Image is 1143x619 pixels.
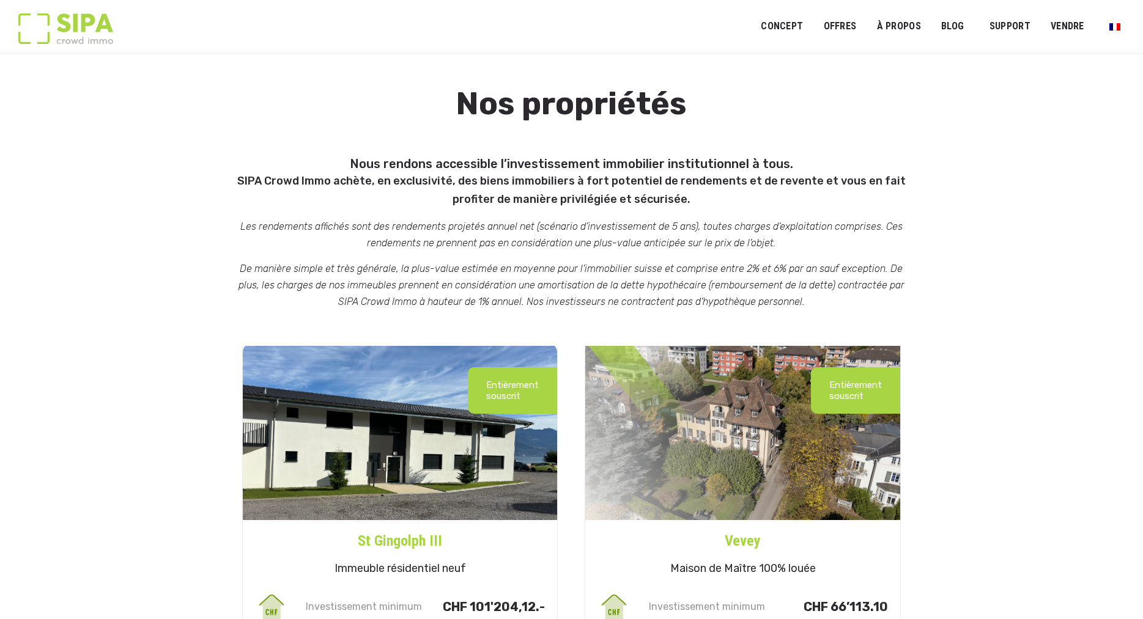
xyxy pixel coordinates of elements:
[982,13,1038,40] a: SUPPORT
[424,601,546,612] p: CHF 101'204,12.-
[236,151,907,209] h5: Nous rendons accessible l’investissement immobilier institutionnel à tous.
[585,552,900,590] h5: Maison de Maître 100% louée
[761,11,1125,42] nav: Menu principal
[240,221,903,249] em: Les rendements affichés sont des rendements projetés annuel net (scénario d’investissement de 5 a...
[868,13,929,40] a: À PROPOS
[933,13,972,40] a: Blog
[18,13,113,44] img: Logo
[1043,13,1092,40] a: VENDRE
[1109,23,1120,31] img: Français
[243,520,558,552] a: St Gingolph III
[239,263,904,307] em: De manière simple et très générale, la plus-value estimée en moyenne pour l’immobilier suisse et ...
[303,601,424,612] p: Investissement minimum
[243,552,558,590] h5: Immeuble résidentiel neuf
[815,13,864,40] a: OFFRES
[1101,15,1128,38] a: Passer à
[585,520,900,552] a: Vevey
[767,601,888,612] p: CHF 66’113.10
[753,13,811,40] a: Concept
[829,379,882,401] p: Entièrement souscrit
[646,601,768,612] p: Investissement minimum
[236,87,907,150] h1: Nos propriétés
[236,172,907,209] p: SIPA Crowd Immo achète, en exclusivité, des biens immobiliers à fort potentiel de rendements et d...
[243,346,558,520] img: st-gin-iii
[486,379,539,401] p: Entièrement souscrit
